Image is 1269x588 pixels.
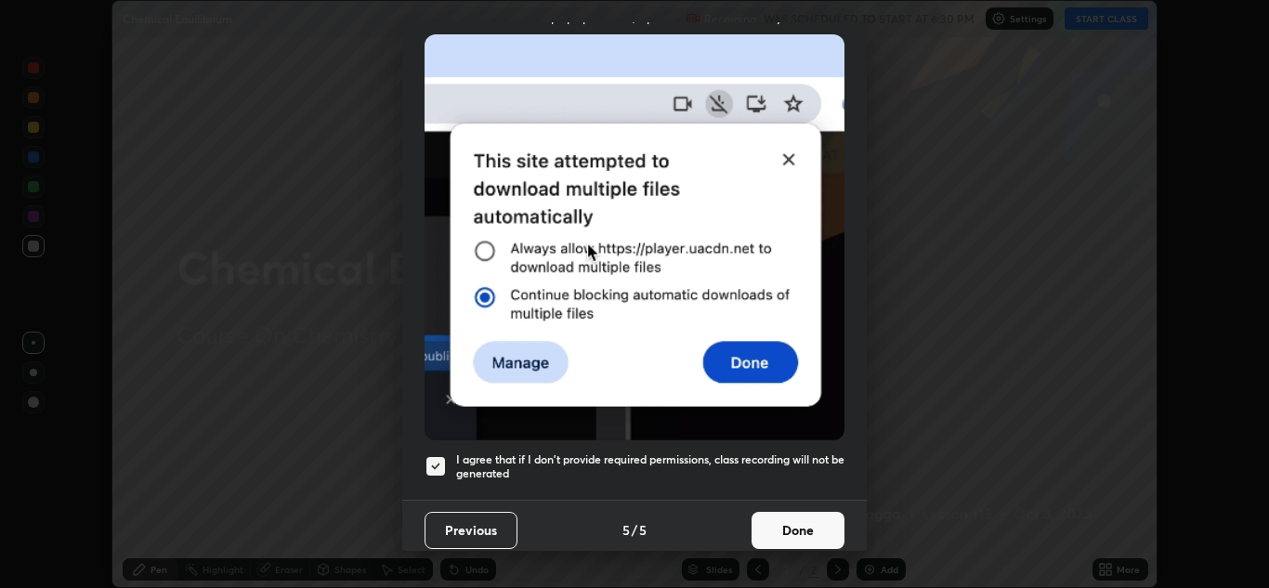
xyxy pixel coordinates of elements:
h4: / [632,520,637,540]
button: Previous [425,512,517,549]
h5: I agree that if I don't provide required permissions, class recording will not be generated [456,452,844,481]
button: Done [752,512,844,549]
h4: 5 [639,520,647,540]
img: downloads-permission-blocked.gif [425,34,844,440]
h4: 5 [622,520,630,540]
